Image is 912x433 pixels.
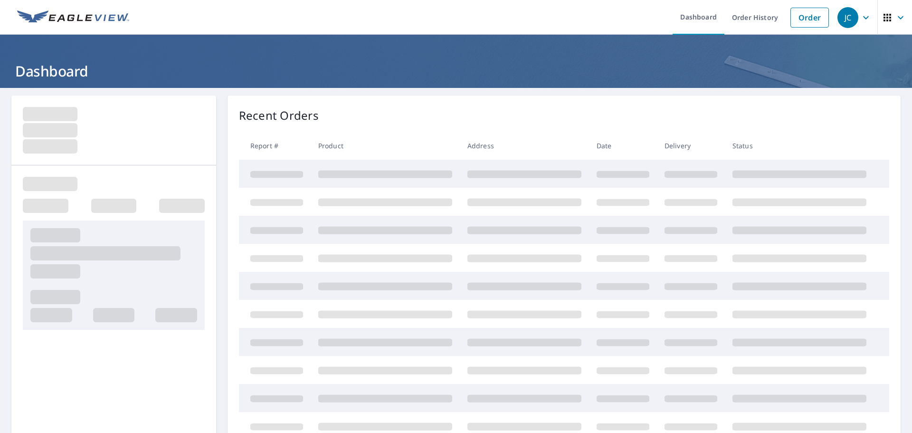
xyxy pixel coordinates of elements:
[725,132,874,160] th: Status
[790,8,829,28] a: Order
[239,107,319,124] p: Recent Orders
[837,7,858,28] div: JC
[657,132,725,160] th: Delivery
[460,132,589,160] th: Address
[17,10,129,25] img: EV Logo
[311,132,460,160] th: Product
[589,132,657,160] th: Date
[239,132,311,160] th: Report #
[11,61,901,81] h1: Dashboard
